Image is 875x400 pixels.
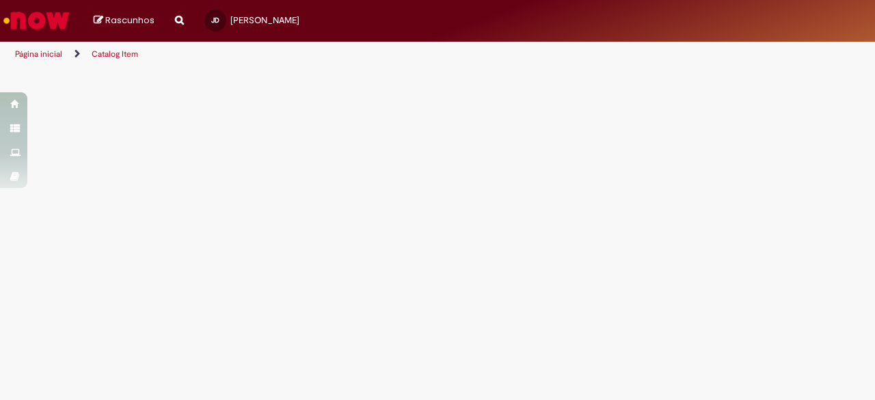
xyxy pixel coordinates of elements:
[15,49,62,59] a: Página inicial
[105,14,154,27] span: Rascunhos
[10,42,573,67] ul: Trilhas de página
[94,14,154,27] a: Rascunhos
[92,49,138,59] a: Catalog Item
[230,14,299,26] span: [PERSON_NAME]
[1,7,72,34] img: ServiceNow
[211,16,219,25] span: JD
